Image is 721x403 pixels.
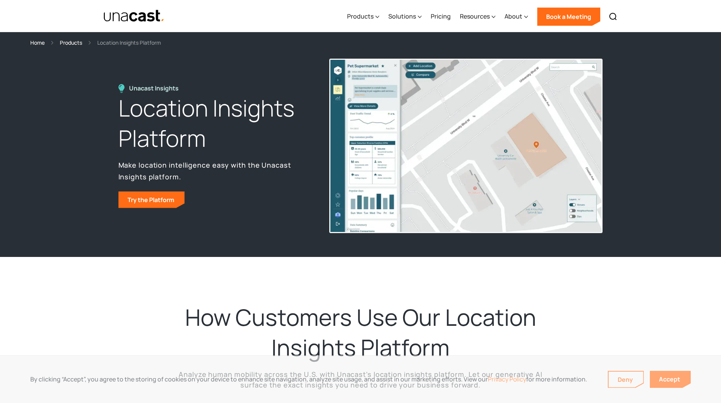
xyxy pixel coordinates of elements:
[330,59,602,233] img: An image of the unacast UI. Shows a map of a pet supermarket along with relevant data in the side...
[460,1,495,32] div: Resources
[30,38,45,47] a: Home
[609,12,618,21] img: Search icon
[347,1,379,32] div: Products
[60,38,82,47] a: Products
[537,8,600,26] a: Book a Meeting
[505,1,528,32] div: About
[388,1,422,32] div: Solutions
[118,84,125,93] img: Location Insights Platform icon
[118,93,312,154] h1: Location Insights Platform
[609,372,643,387] a: Deny
[650,371,691,388] a: Accept
[97,38,161,47] div: Location Insights Platform
[118,159,312,182] p: Make location intelligence easy with the Unacast Insights platform.
[30,375,587,383] div: By clicking “Accept”, you agree to the storing of cookies on your device to enhance site navigati...
[171,302,550,363] h2: How Customers Use Our Location Insights Platform
[460,12,490,21] div: Resources
[347,12,374,21] div: Products
[129,84,182,93] div: Unacast Insights
[118,191,185,208] a: Try the Platform
[388,12,416,21] div: Solutions
[505,12,522,21] div: About
[103,9,165,23] a: home
[488,375,526,383] a: Privacy Policy
[103,9,165,23] img: Unacast text logo
[431,1,451,32] a: Pricing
